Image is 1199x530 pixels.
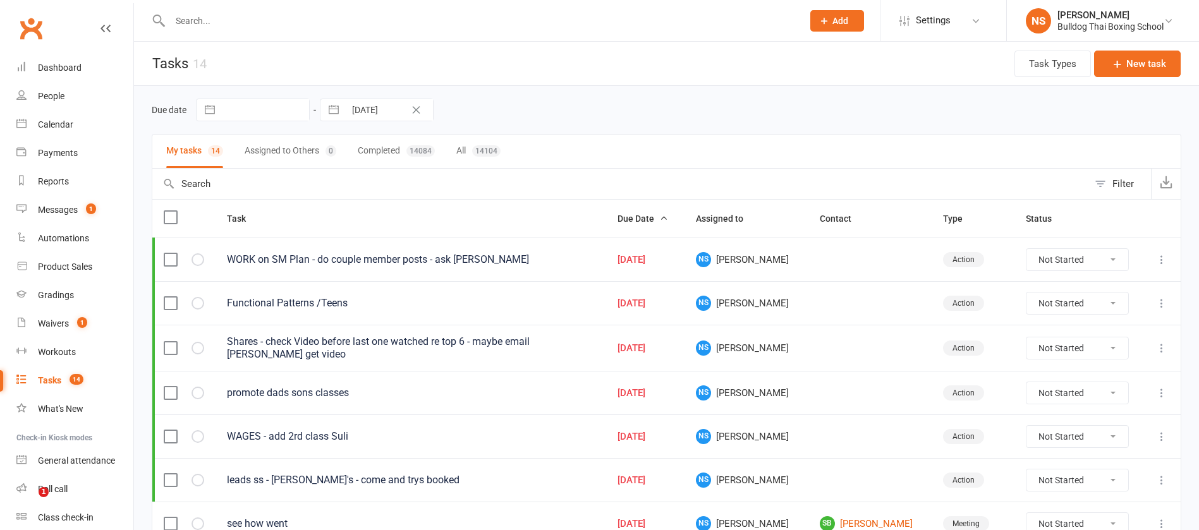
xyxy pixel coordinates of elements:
iframe: Intercom live chat [13,487,43,517]
div: promote dads sons classes [227,387,595,399]
button: Status [1026,211,1066,226]
div: Calendar [38,119,73,129]
div: 14 [208,145,223,157]
div: People [38,91,64,101]
span: NS [696,340,711,356]
button: Clear Date [405,102,427,117]
div: 0 [326,145,336,157]
span: NS [696,473,711,488]
label: Due date [152,105,186,115]
button: Filter [1088,169,1151,199]
button: Contact [820,211,865,226]
div: [DATE] [618,475,673,486]
div: 14104 [472,145,501,157]
input: Search... [166,12,794,30]
div: Product Sales [38,262,92,272]
div: Action [943,429,984,444]
div: Payments [38,148,78,158]
div: Automations [38,233,89,243]
a: Gradings [16,281,133,310]
div: Action [943,340,984,356]
div: 14 [193,56,207,71]
div: Tasks [38,375,61,385]
div: [DATE] [618,431,673,442]
span: 1 [39,487,49,497]
input: Search [152,169,1088,199]
div: WORK on SM Plan - do couple member posts - ask [PERSON_NAME] [227,253,595,266]
a: What's New [16,395,133,423]
span: Add [832,16,848,26]
div: [PERSON_NAME] [1057,9,1164,21]
a: Workouts [16,338,133,366]
span: NS [696,385,711,401]
div: 14084 [406,145,435,157]
span: [PERSON_NAME] [696,429,796,444]
div: Functional Patterns /Teens [227,297,595,310]
span: Type [943,214,977,224]
div: Bulldog Thai Boxing School [1057,21,1164,32]
span: Due Date [618,214,668,224]
div: [DATE] [618,343,673,354]
div: Class check-in [38,512,94,522]
div: Dashboard [38,63,82,73]
a: Automations [16,224,133,253]
div: Gradings [38,290,74,300]
div: Shares - check Video before last one watched re top 6 - maybe email [PERSON_NAME] get video [227,335,595,361]
span: Assigned to [696,214,757,224]
div: WAGES - add 2rd class Suli [227,430,595,443]
a: Tasks 14 [16,366,133,395]
button: Assigned to Others0 [245,135,336,168]
button: Task [227,211,260,226]
div: leads ss - [PERSON_NAME]'s - come and trys booked [227,474,595,486]
a: People [16,82,133,111]
button: Due Date [618,211,668,226]
a: Payments [16,139,133,167]
button: All14104 [456,135,501,168]
a: Calendar [16,111,133,139]
button: New task [1094,51,1181,77]
span: Status [1026,214,1066,224]
div: Action [943,296,984,311]
div: What's New [38,404,83,414]
span: Contact [820,214,865,224]
a: General attendance kiosk mode [16,447,133,475]
span: [PERSON_NAME] [696,340,796,356]
div: Reports [38,176,69,186]
div: Roll call [38,484,68,494]
button: Assigned to [696,211,757,226]
div: see how went [227,517,595,530]
div: Filter [1112,176,1134,191]
div: Action [943,473,984,488]
button: Task Types [1014,51,1091,77]
button: Completed14084 [358,135,435,168]
span: [PERSON_NAME] [696,385,796,401]
span: 14 [70,374,83,385]
a: Clubworx [15,13,47,44]
div: Waivers [38,318,69,328]
button: My tasks14 [166,135,223,168]
div: Action [943,252,984,267]
a: Roll call [16,475,133,503]
span: NS [696,252,711,267]
a: Product Sales [16,253,133,281]
button: Add [810,10,864,32]
span: [PERSON_NAME] [696,473,796,488]
button: Type [943,211,977,226]
div: [DATE] [618,255,673,265]
div: NS [1026,8,1051,33]
span: 1 [86,203,96,214]
div: Workouts [38,347,76,357]
div: Action [943,385,984,401]
div: [DATE] [618,519,673,529]
span: NS [696,296,711,311]
div: [DATE] [618,388,673,399]
h1: Tasks [134,42,207,85]
div: General attendance [38,455,115,466]
span: Settings [916,6,951,35]
span: 1 [77,317,87,328]
span: NS [696,429,711,444]
a: Messages 1 [16,196,133,224]
a: Reports [16,167,133,196]
div: Messages [38,205,78,215]
div: [DATE] [618,298,673,309]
